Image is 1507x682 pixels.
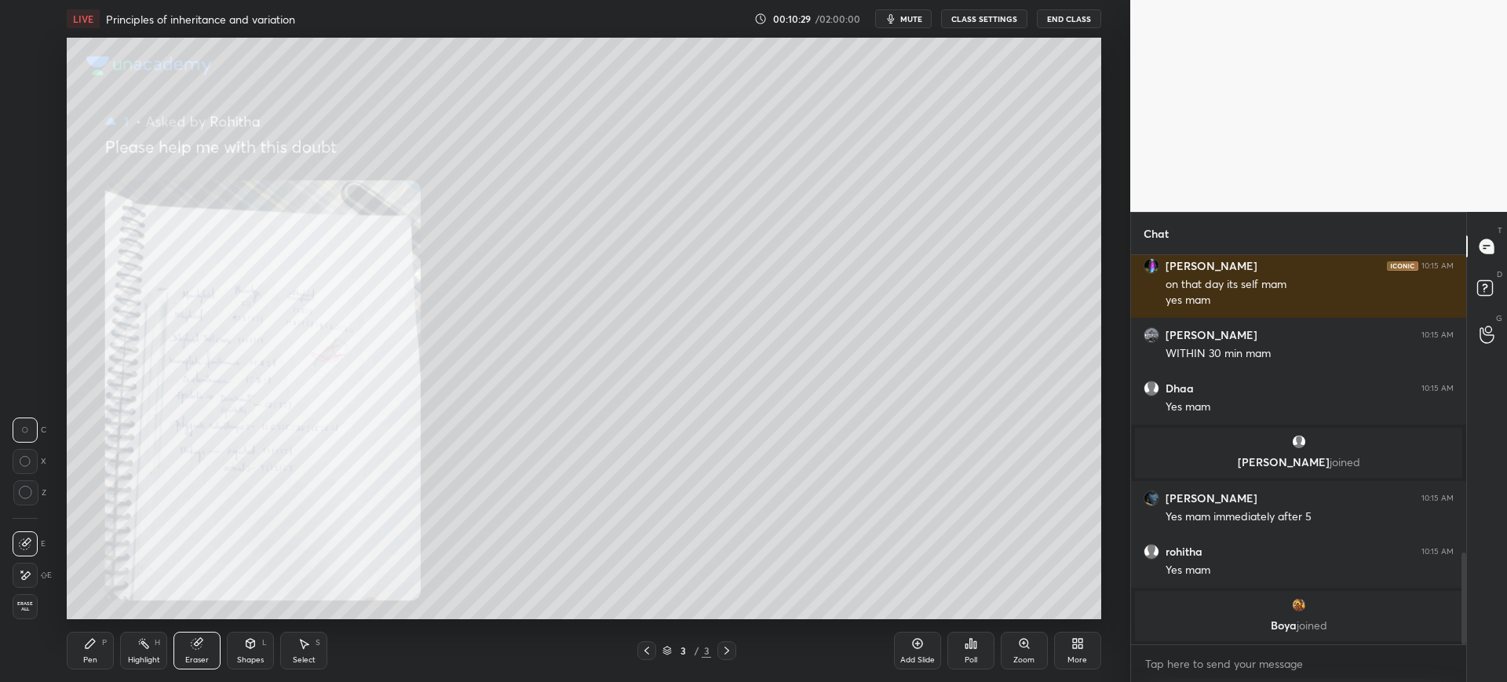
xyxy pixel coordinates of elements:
[1144,544,1159,560] img: default.png
[900,656,935,664] div: Add Slide
[1496,312,1502,324] p: G
[1421,330,1454,340] div: 10:15 AM
[694,646,699,655] div: /
[185,656,209,664] div: Eraser
[13,449,46,474] div: X
[262,639,267,647] div: L
[1144,327,1159,343] img: 1bae4821f9204ec8aa2a3ed3c9ca926c.jpg
[1166,399,1454,415] div: Yes mam
[1144,491,1159,506] img: 2c7571fda3654553a155629360dec176.jpg
[1144,619,1453,632] p: Boya
[13,418,46,443] div: C
[1144,456,1453,469] p: [PERSON_NAME]
[106,12,295,27] h4: Principles of inheritance and variation
[1291,597,1307,613] img: 0c59041d0fc74219aa60be3f7ad66fbb.jpg
[13,531,46,556] div: E
[1387,261,1418,271] img: iconic-dark.1390631f.png
[1498,224,1502,236] p: T
[237,656,264,664] div: Shapes
[1067,656,1087,664] div: More
[1013,656,1034,664] div: Zoom
[1166,346,1454,362] div: WITHIN 30 min mam
[1166,328,1257,342] h6: [PERSON_NAME]
[1166,381,1194,396] h6: Dhaa
[13,601,37,612] span: Erase all
[1421,494,1454,503] div: 10:15 AM
[1421,261,1454,271] div: 10:15 AM
[1166,293,1454,308] div: yes mam
[293,656,316,664] div: Select
[1297,618,1327,633] span: joined
[1166,563,1454,578] div: Yes mam
[1166,259,1257,273] h6: [PERSON_NAME]
[941,9,1027,28] button: CLASS SETTINGS
[1144,258,1159,274] img: 3
[155,639,160,647] div: H
[1291,434,1307,450] img: default.png
[1166,277,1454,293] div: on that day its self mam
[1131,255,1466,644] div: grid
[1166,545,1202,559] h6: rohitha
[102,639,107,647] div: P
[1166,509,1454,525] div: Yes mam immediately after 5
[900,13,922,24] span: mute
[13,563,52,588] div: E
[1421,384,1454,393] div: 10:15 AM
[675,646,691,655] div: 3
[67,9,100,28] div: LIVE
[128,656,160,664] div: Highlight
[13,480,46,505] div: Z
[965,656,977,664] div: Poll
[1037,9,1101,28] button: End Class
[1131,213,1181,254] p: Chat
[316,639,320,647] div: S
[83,656,97,664] div: Pen
[1166,491,1257,505] h6: [PERSON_NAME]
[1421,547,1454,556] div: 10:15 AM
[702,644,711,658] div: 3
[1144,381,1159,396] img: default.png
[1330,454,1360,469] span: joined
[875,9,932,28] button: mute
[1497,268,1502,280] p: D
